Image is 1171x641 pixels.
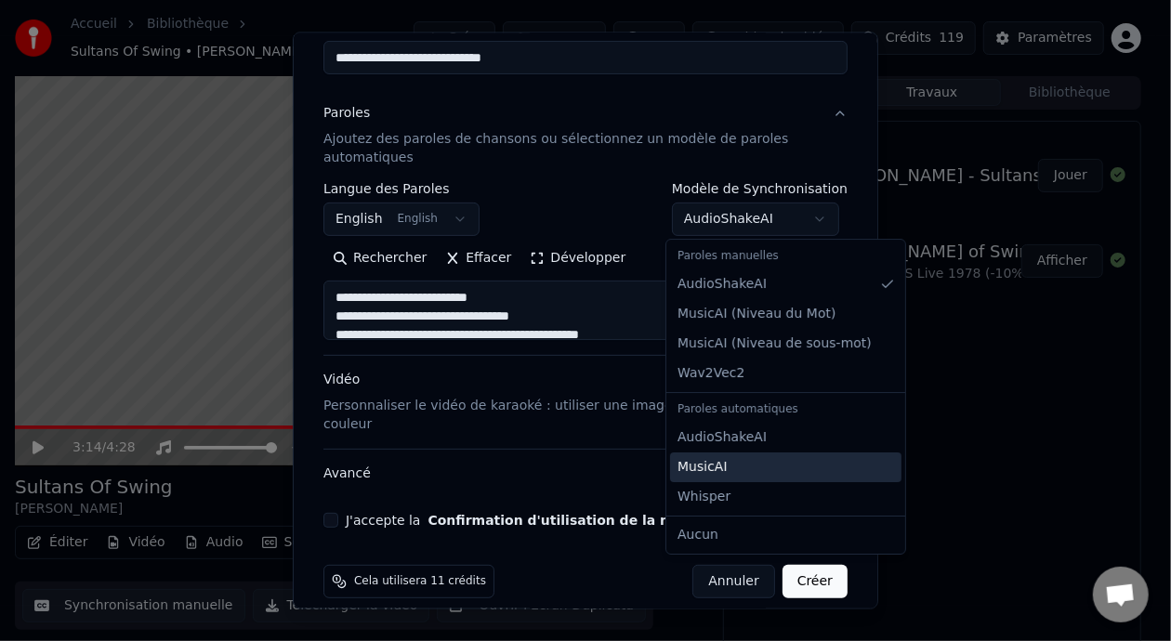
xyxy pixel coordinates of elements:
[678,488,730,506] span: Whisper
[678,334,872,353] span: MusicAI ( Niveau de sous-mot )
[678,275,767,294] span: AudioShakeAI
[678,526,718,544] span: Aucun
[670,243,901,269] div: Paroles manuelles
[678,428,767,447] span: AudioShakeAI
[678,458,728,477] span: MusicAI
[678,364,744,383] span: Wav2Vec2
[670,397,901,423] div: Paroles automatiques
[678,305,835,323] span: MusicAI ( Niveau du Mot )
